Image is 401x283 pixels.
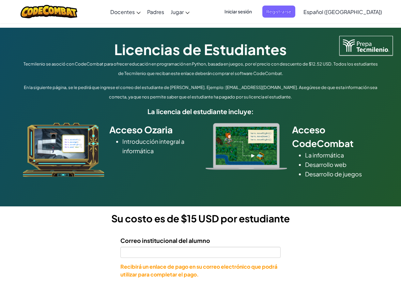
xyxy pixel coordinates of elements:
[120,236,210,245] label: Correo institucional del alumno
[109,123,196,137] h2: Acceso Ozaria
[305,150,378,160] li: La informática
[21,39,380,59] h1: Licencias de Estudiantes
[339,36,393,55] img: Tecmilenio logo
[21,5,78,18] img: CodeCombat logo
[21,83,380,102] p: En la siguiente página, se le pedirá que ingrese el correo del estudiante de [PERSON_NAME]. Ejemp...
[120,263,281,278] p: Recibirá un enlace de pago en su correo electrónico que podrá utilizar para completar el pago.
[23,123,104,177] img: ozaria_acodus.png
[206,123,287,170] img: type_real_code.png
[305,160,378,169] li: Desarrollo web
[221,6,256,18] button: Iniciar sesión
[167,3,193,21] a: Jugar
[21,106,380,116] h5: La licencia del estudiante incluye:
[303,8,382,15] span: Español ([GEOGRAPHIC_DATA])
[110,8,135,15] span: Docentes
[262,6,295,18] button: Registrarse
[21,59,380,78] p: Tecmilenio se asoció con CodeCombat para ofrecer educación en programación en Python, basada en j...
[305,169,378,179] li: Desarrollo de juegos
[292,123,378,150] h2: Acceso CodeCombat
[171,8,184,15] span: Jugar
[300,3,385,21] a: Español ([GEOGRAPHIC_DATA])
[107,3,144,21] a: Docentes
[144,3,167,21] a: Padres
[122,137,196,156] li: Introducción integral a informática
